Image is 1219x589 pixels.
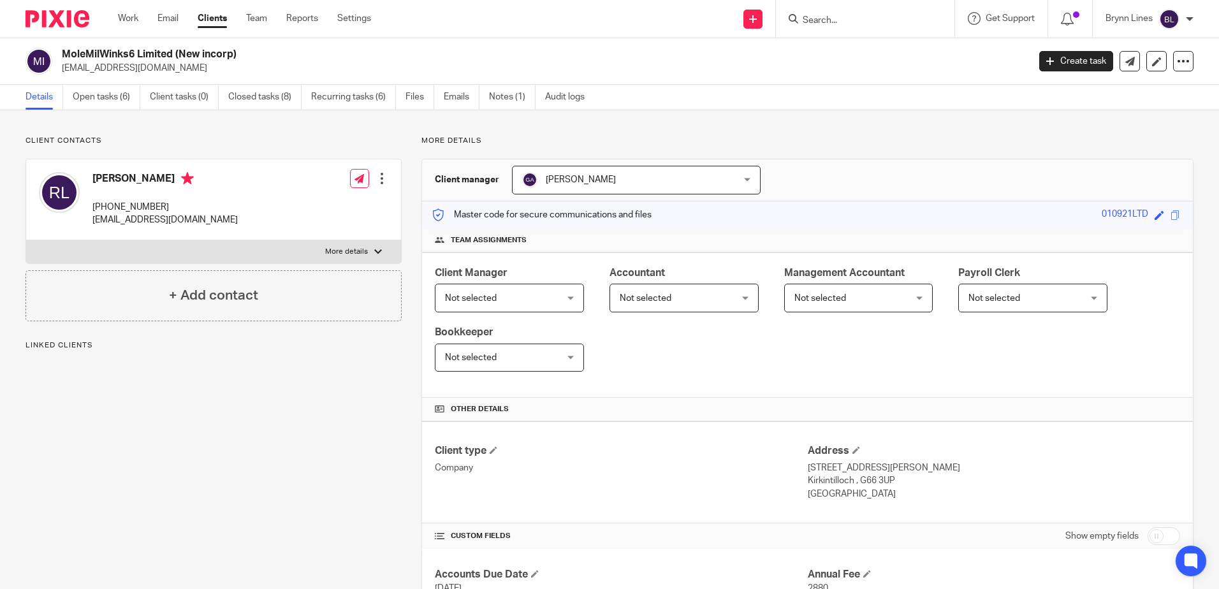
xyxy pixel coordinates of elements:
[150,85,219,110] a: Client tasks (0)
[246,12,267,25] a: Team
[286,12,318,25] a: Reports
[62,62,1020,75] p: [EMAIL_ADDRESS][DOMAIN_NAME]
[451,235,527,245] span: Team assignments
[1102,208,1148,222] div: 010921LTD
[784,268,905,278] span: Management Accountant
[26,340,402,351] p: Linked clients
[808,568,1180,581] h4: Annual Fee
[801,15,916,27] input: Search
[26,136,402,146] p: Client contacts
[808,462,1180,474] p: [STREET_ADDRESS][PERSON_NAME]
[435,462,807,474] p: Company
[986,14,1035,23] span: Get Support
[546,175,616,184] span: [PERSON_NAME]
[435,444,807,458] h4: Client type
[92,172,238,188] h4: [PERSON_NAME]
[337,12,371,25] a: Settings
[445,353,497,362] span: Not selected
[1039,51,1113,71] a: Create task
[958,268,1020,278] span: Payroll Clerk
[62,48,828,61] h2: MoleMilWinks6 Limited (New incorp)
[968,294,1020,303] span: Not selected
[228,85,302,110] a: Closed tasks (8)
[445,294,497,303] span: Not selected
[421,136,1193,146] p: More details
[118,12,138,25] a: Work
[26,48,52,75] img: svg%3E
[609,268,665,278] span: Accountant
[620,294,671,303] span: Not selected
[435,531,807,541] h4: CUSTOM FIELDS
[808,444,1180,458] h4: Address
[1159,9,1179,29] img: svg%3E
[489,85,536,110] a: Notes (1)
[1106,12,1153,25] p: Brynn Lines
[92,201,238,214] p: [PHONE_NUMBER]
[26,85,63,110] a: Details
[435,327,493,337] span: Bookkeeper
[39,172,80,213] img: svg%3E
[451,404,509,414] span: Other details
[435,568,807,581] h4: Accounts Due Date
[73,85,140,110] a: Open tasks (6)
[435,268,507,278] span: Client Manager
[325,247,368,257] p: More details
[435,173,499,186] h3: Client manager
[1065,530,1139,542] label: Show empty fields
[157,12,179,25] a: Email
[808,488,1180,500] p: [GEOGRAPHIC_DATA]
[26,10,89,27] img: Pixie
[808,474,1180,487] p: Kirkintilloch , G66 3UP
[522,172,537,187] img: svg%3E
[181,172,194,185] i: Primary
[444,85,479,110] a: Emails
[405,85,434,110] a: Files
[794,294,846,303] span: Not selected
[545,85,594,110] a: Audit logs
[92,214,238,226] p: [EMAIL_ADDRESS][DOMAIN_NAME]
[198,12,227,25] a: Clients
[311,85,396,110] a: Recurring tasks (6)
[432,208,652,221] p: Master code for secure communications and files
[169,286,258,305] h4: + Add contact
